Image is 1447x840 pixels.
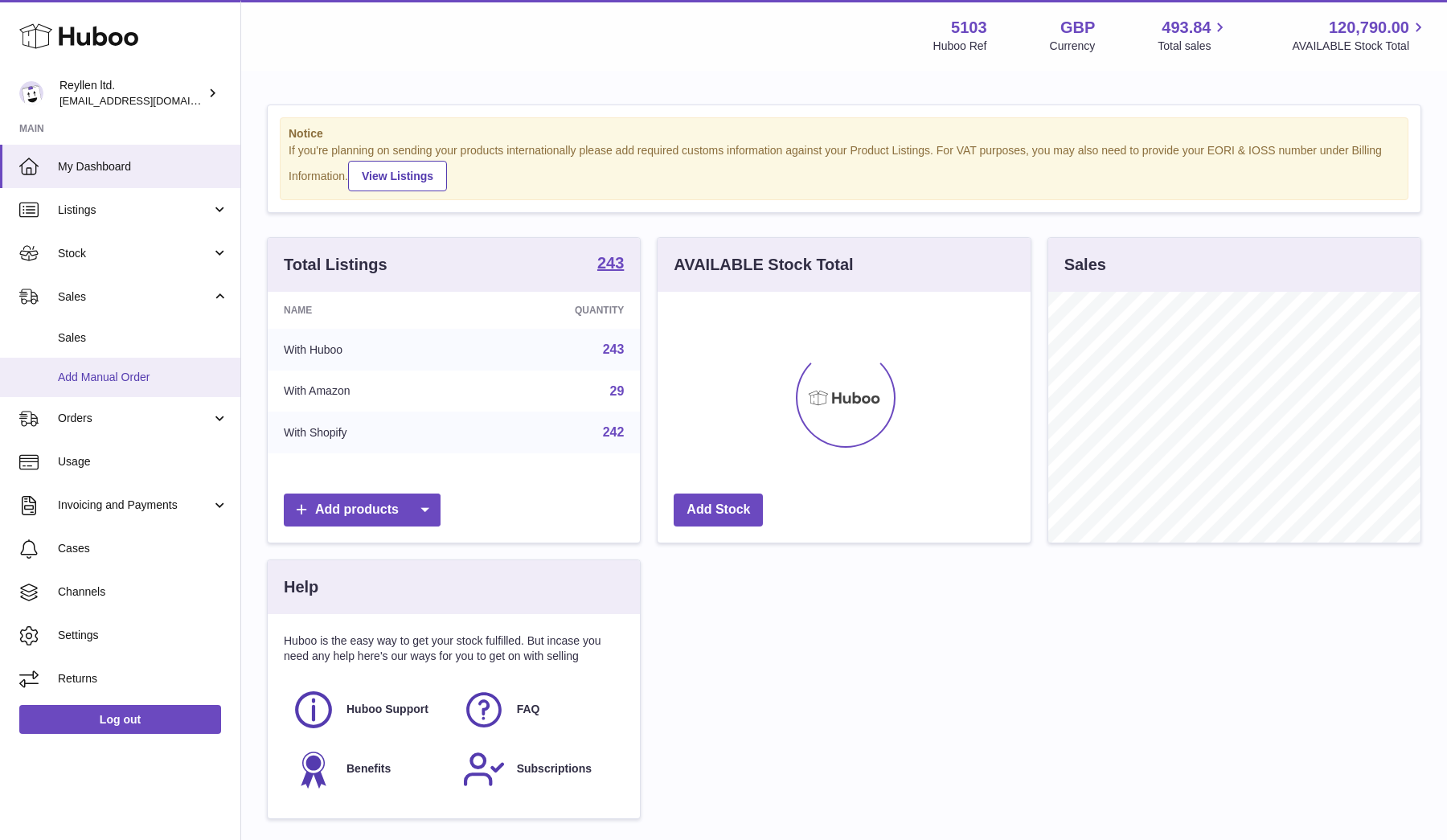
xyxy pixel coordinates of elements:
[1050,39,1096,54] div: Currency
[284,494,441,527] a: Add products
[1064,254,1106,276] h3: Sales
[284,576,318,598] h3: Help
[603,425,625,439] a: 242
[58,628,228,643] span: Settings
[268,329,472,371] td: With Huboo
[59,78,204,109] div: Reyllen ltd.
[1158,39,1229,54] span: Total sales
[58,454,228,469] span: Usage
[292,688,446,731] a: Huboo Support
[517,761,592,776] span: Subscriptions
[462,688,617,731] a: FAQ
[284,254,387,276] h3: Total Listings
[268,292,472,329] th: Name
[603,342,625,356] a: 243
[58,289,211,305] span: Sales
[951,17,987,39] strong: 5103
[517,702,540,717] span: FAQ
[19,81,43,105] img: reyllen@reyllen.com
[58,584,228,600] span: Channels
[58,203,211,218] span: Listings
[1292,17,1428,54] a: 120,790.00 AVAILABLE Stock Total
[610,384,625,398] a: 29
[462,748,617,791] a: Subscriptions
[58,671,228,686] span: Returns
[58,246,211,261] span: Stock
[268,412,472,453] td: With Shopify
[346,702,428,717] span: Huboo Support
[268,371,472,412] td: With Amazon
[674,494,763,527] a: Add Stock
[289,126,1400,141] strong: Notice
[597,255,624,271] strong: 243
[1158,17,1229,54] a: 493.84 Total sales
[1292,39,1428,54] span: AVAILABLE Stock Total
[1060,17,1095,39] strong: GBP
[933,39,987,54] div: Huboo Ref
[19,705,221,734] a: Log out
[58,370,228,385] span: Add Manual Order
[674,254,853,276] h3: AVAILABLE Stock Total
[348,161,447,191] a: View Listings
[292,748,446,791] a: Benefits
[284,633,624,664] p: Huboo is the easy way to get your stock fulfilled. But incase you need any help here's our ways f...
[597,255,624,274] a: 243
[346,761,391,776] span: Benefits
[58,330,228,346] span: Sales
[59,94,236,107] span: [EMAIL_ADDRESS][DOMAIN_NAME]
[472,292,641,329] th: Quantity
[1329,17,1409,39] span: 120,790.00
[58,541,228,556] span: Cases
[58,498,211,513] span: Invoicing and Payments
[58,411,211,426] span: Orders
[1162,17,1211,39] span: 493.84
[289,143,1400,191] div: If you're planning on sending your products internationally please add required customs informati...
[58,159,228,174] span: My Dashboard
